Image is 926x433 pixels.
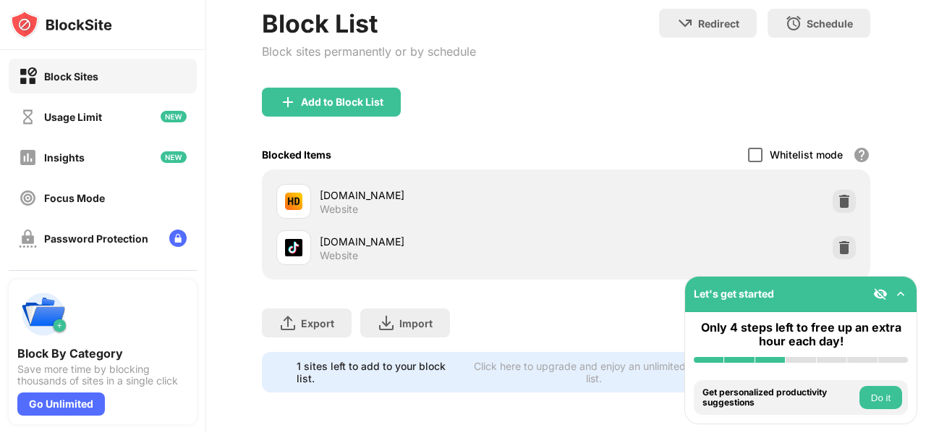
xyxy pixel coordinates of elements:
div: Block List [262,9,476,38]
img: new-icon.svg [161,151,187,163]
div: Block sites permanently or by schedule [262,44,476,59]
img: logo-blocksite.svg [10,10,112,39]
div: Focus Mode [44,192,105,204]
div: Website [320,203,358,216]
img: new-icon.svg [161,111,187,122]
div: Import [399,317,433,329]
img: omni-setup-toggle.svg [893,287,908,301]
div: Website [320,249,358,262]
img: lock-menu.svg [169,230,187,247]
div: Only 4 steps left to free up an extra hour each day! [694,321,908,348]
img: insights-off.svg [19,148,37,167]
div: Let's get started [694,287,774,300]
button: Do it [859,386,902,409]
img: eye-not-visible.svg [873,287,888,301]
div: [DOMAIN_NAME] [320,234,566,249]
div: Redirect [698,17,739,30]
div: Add to Block List [301,96,383,108]
div: Click here to upgrade and enjoy an unlimited block list. [469,360,719,384]
div: Insights [44,151,85,164]
div: Go Unlimited [17,392,105,416]
div: Schedule [807,17,853,30]
div: Save more time by blocking thousands of sites in a single click [17,363,188,387]
div: Usage Limit [44,111,102,123]
img: favicons [285,193,302,210]
div: Get personalized productivity suggestions [702,387,856,408]
img: focus-off.svg [19,189,37,207]
div: Password Protection [44,232,148,245]
div: Export [301,317,334,329]
div: Blocked Items [262,148,331,161]
img: favicons [285,239,302,256]
div: Whitelist mode [770,148,843,161]
div: 1 sites left to add to your block list. [297,360,460,384]
img: block-on.svg [19,67,37,85]
div: [DOMAIN_NAME] [320,188,566,203]
div: Block Sites [44,70,98,83]
img: push-categories.svg [17,288,69,340]
img: password-protection-off.svg [19,230,37,248]
img: time-usage-off.svg [19,108,37,126]
div: Block By Category [17,346,188,361]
